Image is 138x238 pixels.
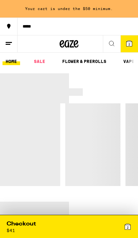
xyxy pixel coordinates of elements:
[128,42,130,46] span: 2
[31,58,48,65] a: SALE
[3,58,20,65] a: HOME
[120,35,138,52] button: 2
[7,228,15,233] div: $ 41
[127,225,129,229] span: 2
[59,58,109,65] a: FLOWER & PREROLLS
[7,220,36,228] div: Checkout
